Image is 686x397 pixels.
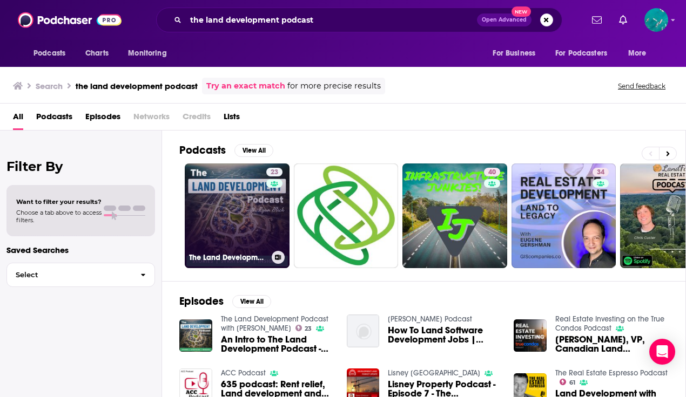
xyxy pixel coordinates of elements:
a: Lists [224,108,240,130]
a: The Land Development Podcast with Ryan Glick [221,314,328,333]
span: Choose a tab above to access filters. [16,209,102,224]
a: An Intro to The Land Development Podcast - TLP 000 [221,335,334,353]
a: Huzaifa Asif Podcast [388,314,472,324]
img: Podchaser - Follow, Share and Rate Podcasts [18,10,122,30]
h3: The Land Development Podcast with [PERSON_NAME] [189,253,267,262]
a: Show notifications dropdown [588,11,606,29]
span: 23 [305,326,312,331]
span: New [512,6,531,17]
span: 34 [597,167,604,178]
a: Episodes [85,108,120,130]
span: For Podcasters [555,46,607,61]
span: [PERSON_NAME], VP, Canadian Land Development, Minto - True Condos Podcast [555,335,668,353]
img: An Intro to The Land Development Podcast - TLP 000 [179,319,212,352]
img: How To Land Software Development Jobs | Podcast with David #21 [347,314,380,347]
button: Select [6,263,155,287]
button: Show profile menu [644,8,668,32]
div: Open Intercom Messenger [649,339,675,365]
span: for more precise results [287,80,381,92]
a: Real Estate Investing on the True Condos Podcast [555,314,664,333]
a: How To Land Software Development Jobs | Podcast with David #21 [388,326,501,344]
button: Open AdvancedNew [477,13,532,26]
span: Select [7,271,132,278]
span: 61 [569,380,575,385]
a: 23The Land Development Podcast with [PERSON_NAME] [185,163,290,268]
h2: Episodes [179,295,224,308]
a: ACC Podcast [221,368,266,378]
a: Lisney Ireland [388,368,480,378]
span: Open Advanced [482,17,527,23]
a: 34 [593,168,609,176]
span: Logged in as louisabuckingham [644,8,668,32]
a: Try an exact match [206,80,285,92]
span: Monitoring [128,46,166,61]
a: Podcasts [36,108,72,130]
h3: Search [36,81,63,91]
span: Want to filter your results? [16,198,102,206]
button: open menu [485,43,549,64]
span: Credits [183,108,211,130]
button: open menu [621,43,660,64]
button: Send feedback [615,81,669,91]
span: Charts [85,46,109,61]
span: Networks [133,108,170,130]
p: Saved Searches [6,245,155,255]
span: How To Land Software Development Jobs | Podcast with [PERSON_NAME] #21 [388,326,501,344]
button: open menu [548,43,623,64]
span: For Business [493,46,535,61]
a: Matt Kingston, VP, Canadian Land Development, Minto - True Condos Podcast [555,335,668,353]
a: EpisodesView All [179,295,271,308]
a: 23 [295,325,312,331]
span: More [628,46,647,61]
a: 61 [560,379,575,385]
a: 23 [266,168,283,176]
a: Show notifications dropdown [615,11,631,29]
button: open menu [26,43,79,64]
a: Charts [78,43,115,64]
h2: Podcasts [179,143,226,157]
img: Matt Kingston, VP, Canadian Land Development, Minto - True Condos Podcast [514,319,547,352]
a: PodcastsView All [179,143,273,157]
input: Search podcasts, credits, & more... [186,11,477,29]
span: 40 [488,167,496,178]
a: 40 [402,163,507,268]
img: User Profile [644,8,668,32]
button: open menu [120,43,180,64]
span: 23 [271,167,278,178]
span: Podcasts [33,46,65,61]
a: 40 [484,168,500,176]
button: View All [234,144,273,157]
a: All [13,108,23,130]
div: Search podcasts, credits, & more... [156,8,562,32]
a: 34 [512,163,616,268]
a: The Real Estate Espresso Podcast [555,368,668,378]
h3: the land development podcast [76,81,198,91]
button: View All [232,295,271,308]
h2: Filter By [6,159,155,174]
